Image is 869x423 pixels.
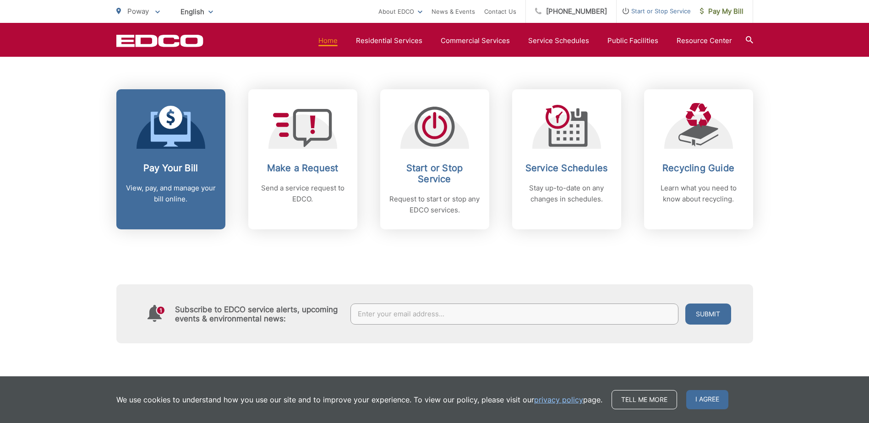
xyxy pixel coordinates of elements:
[175,305,342,323] h4: Subscribe to EDCO service alerts, upcoming events & environmental news:
[653,163,744,174] h2: Recycling Guide
[612,390,677,409] a: Tell me more
[686,390,728,409] span: I agree
[257,183,348,205] p: Send a service request to EDCO.
[677,35,732,46] a: Resource Center
[521,183,612,205] p: Stay up-to-date on any changes in schedules.
[174,4,220,20] span: English
[432,6,475,17] a: News & Events
[484,6,516,17] a: Contact Us
[126,163,216,174] h2: Pay Your Bill
[607,35,658,46] a: Public Facilities
[644,89,753,229] a: Recycling Guide Learn what you need to know about recycling.
[378,6,422,17] a: About EDCO
[389,194,480,216] p: Request to start or stop any EDCO services.
[389,163,480,184] h2: Start or Stop Service
[248,89,357,229] a: Make a Request Send a service request to EDCO.
[441,35,510,46] a: Commercial Services
[350,304,678,325] input: Enter your email address...
[356,35,422,46] a: Residential Services
[653,183,744,205] p: Learn what you need to know about recycling.
[512,89,621,229] a: Service Schedules Stay up-to-date on any changes in schedules.
[521,163,612,174] h2: Service Schedules
[126,183,216,205] p: View, pay, and manage your bill online.
[116,89,225,229] a: Pay Your Bill View, pay, and manage your bill online.
[127,7,149,16] span: Poway
[116,394,602,405] p: We use cookies to understand how you use our site and to improve your experience. To view our pol...
[685,304,731,325] button: Submit
[700,6,743,17] span: Pay My Bill
[528,35,589,46] a: Service Schedules
[116,34,203,47] a: EDCD logo. Return to the homepage.
[534,394,583,405] a: privacy policy
[318,35,338,46] a: Home
[257,163,348,174] h2: Make a Request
